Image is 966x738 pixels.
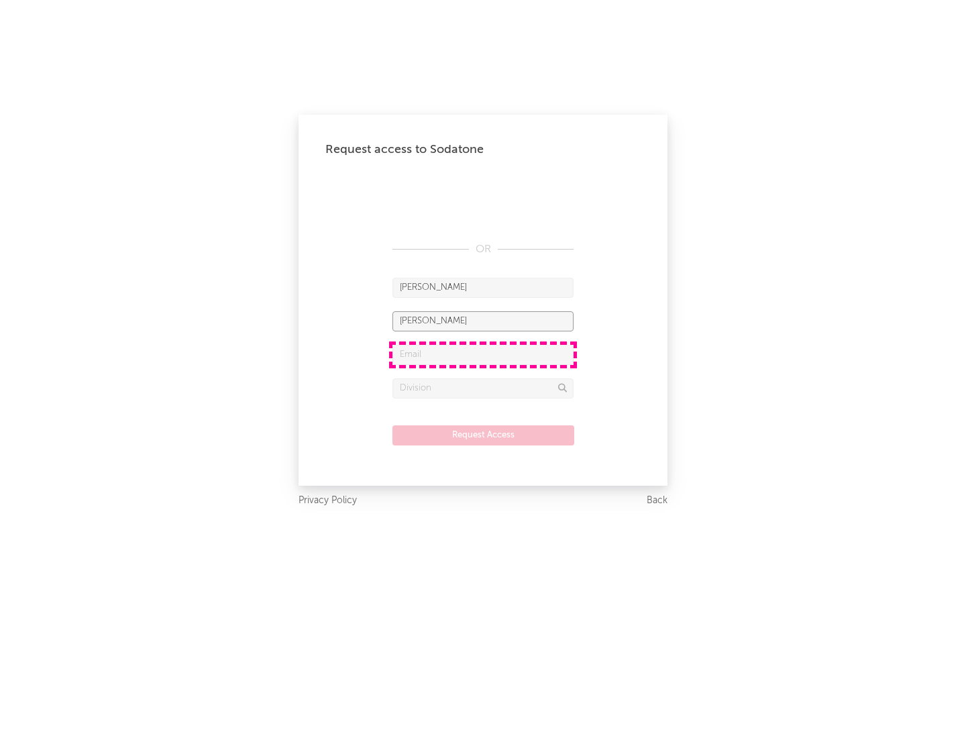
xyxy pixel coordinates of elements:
[647,492,667,509] a: Back
[392,345,574,365] input: Email
[299,492,357,509] a: Privacy Policy
[325,142,641,158] div: Request access to Sodatone
[392,378,574,399] input: Division
[392,311,574,331] input: Last Name
[392,425,574,445] button: Request Access
[392,242,574,258] div: OR
[392,278,574,298] input: First Name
